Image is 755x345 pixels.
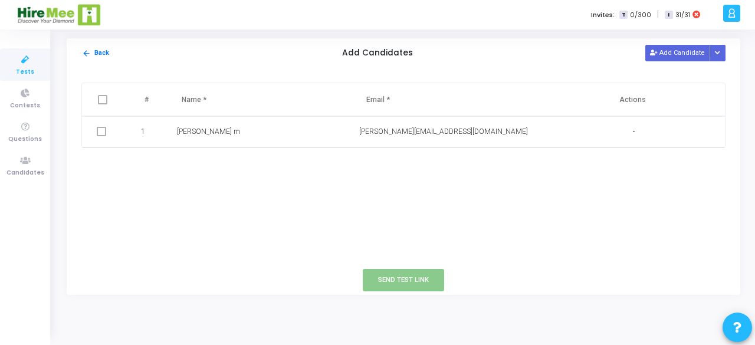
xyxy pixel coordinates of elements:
span: 0/300 [630,10,651,20]
button: Send Test Link [363,269,444,291]
label: Invites: [591,10,615,20]
span: [PERSON_NAME][EMAIL_ADDRESS][DOMAIN_NAME] [359,127,528,136]
span: - [632,127,635,137]
th: Actions [540,83,725,116]
span: Candidates [6,168,44,178]
span: I [665,11,672,19]
h5: Add Candidates [342,48,413,58]
th: Email * [354,83,540,116]
span: [PERSON_NAME] m [177,127,240,136]
span: 1 [141,126,145,137]
th: Name * [170,83,355,116]
button: Add Candidate [645,45,710,61]
span: | [657,8,659,21]
span: 31/31 [675,10,690,20]
div: Button group with nested dropdown [710,45,726,61]
mat-icon: arrow_back [82,49,91,58]
img: logo [17,3,102,27]
span: T [619,11,627,19]
span: Contests [10,101,40,111]
span: Questions [8,134,42,144]
th: # [126,83,169,116]
span: Tests [16,67,34,77]
button: Back [81,48,110,59]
